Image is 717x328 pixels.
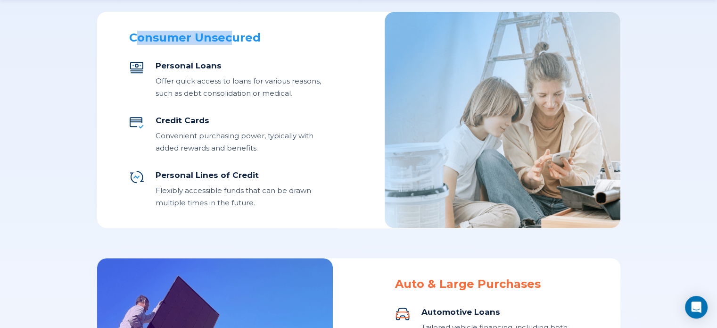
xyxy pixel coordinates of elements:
[385,12,620,228] img: Consumer Unsecured
[421,306,588,318] div: Automotive Loans
[156,75,322,100] div: Offer quick access to loans for various reasons, such as debt consolidation or medical.
[156,185,322,209] div: Flexibly accessible funds that can be drawn multiple times in the future.
[685,296,708,319] div: Open Intercom Messenger
[395,277,588,291] div: Auto & Large Purchases
[156,60,322,71] div: Personal Loans
[156,115,322,126] div: Credit Cards
[156,169,322,181] div: Personal Lines of Credit
[129,31,322,45] div: Consumer Unsecured
[156,130,322,154] div: Convenient purchasing power, typically with added rewards and benefits.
